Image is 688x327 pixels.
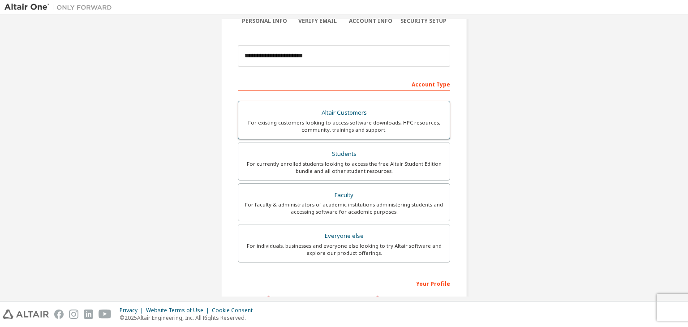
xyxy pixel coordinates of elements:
[244,230,444,242] div: Everyone else
[244,189,444,202] div: Faculty
[69,310,78,319] img: instagram.svg
[244,160,444,175] div: For currently enrolled students looking to access the free Altair Student Edition bundle and all ...
[238,77,450,91] div: Account Type
[397,17,451,25] div: Security Setup
[244,119,444,133] div: For existing customers looking to access software downloads, HPC resources, community, trainings ...
[347,295,450,302] label: Last Name
[244,148,444,160] div: Students
[212,307,258,314] div: Cookie Consent
[244,107,444,119] div: Altair Customers
[99,310,112,319] img: youtube.svg
[54,310,64,319] img: facebook.svg
[4,3,116,12] img: Altair One
[238,276,450,290] div: Your Profile
[3,310,49,319] img: altair_logo.svg
[146,307,212,314] div: Website Terms of Use
[238,295,341,302] label: First Name
[244,201,444,215] div: For faculty & administrators of academic institutions administering students and accessing softwa...
[244,242,444,257] div: For individuals, businesses and everyone else looking to try Altair software and explore our prod...
[238,17,291,25] div: Personal Info
[120,307,146,314] div: Privacy
[120,314,258,322] p: © 2025 Altair Engineering, Inc. All Rights Reserved.
[291,17,344,25] div: Verify Email
[344,17,397,25] div: Account Info
[84,310,93,319] img: linkedin.svg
